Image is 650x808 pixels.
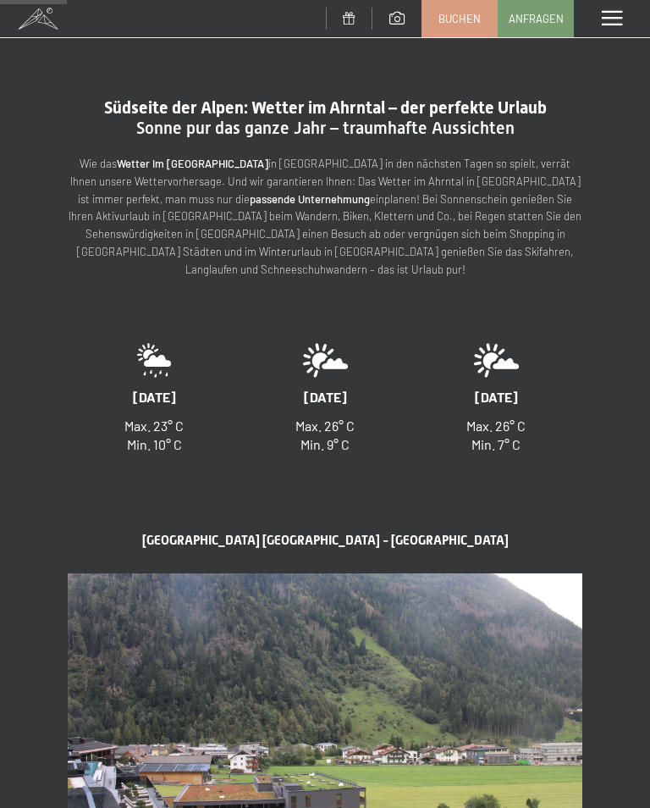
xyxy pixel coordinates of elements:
[250,192,370,206] strong: passende Unternehmung
[127,436,182,452] span: Min. 10° C
[136,118,515,138] span: Sonne pur das ganze Jahr – traumhafte Aussichten
[475,389,518,405] span: [DATE]
[117,157,268,170] strong: Wetter im [GEOGRAPHIC_DATA]
[509,11,564,26] span: Anfragen
[499,1,573,36] a: Anfragen
[124,418,184,434] span: Max. 23° C
[300,436,350,452] span: Min. 9° C
[466,418,526,434] span: Max. 26° C
[304,389,347,405] span: [DATE]
[104,97,547,118] span: Südseite der Alpen: Wetter im Ahrntal – der perfekte Urlaub
[68,155,582,279] p: Wie das in [GEOGRAPHIC_DATA] in den nächsten Tagen so spielt, verrät Ihnen unsere Wettervorhersag...
[438,11,481,26] span: Buchen
[471,436,521,452] span: Min. 7° C
[133,389,176,405] span: [DATE]
[142,533,509,548] span: [GEOGRAPHIC_DATA] [GEOGRAPHIC_DATA] - [GEOGRAPHIC_DATA]
[295,418,355,434] span: Max. 26° C
[422,1,497,36] a: Buchen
